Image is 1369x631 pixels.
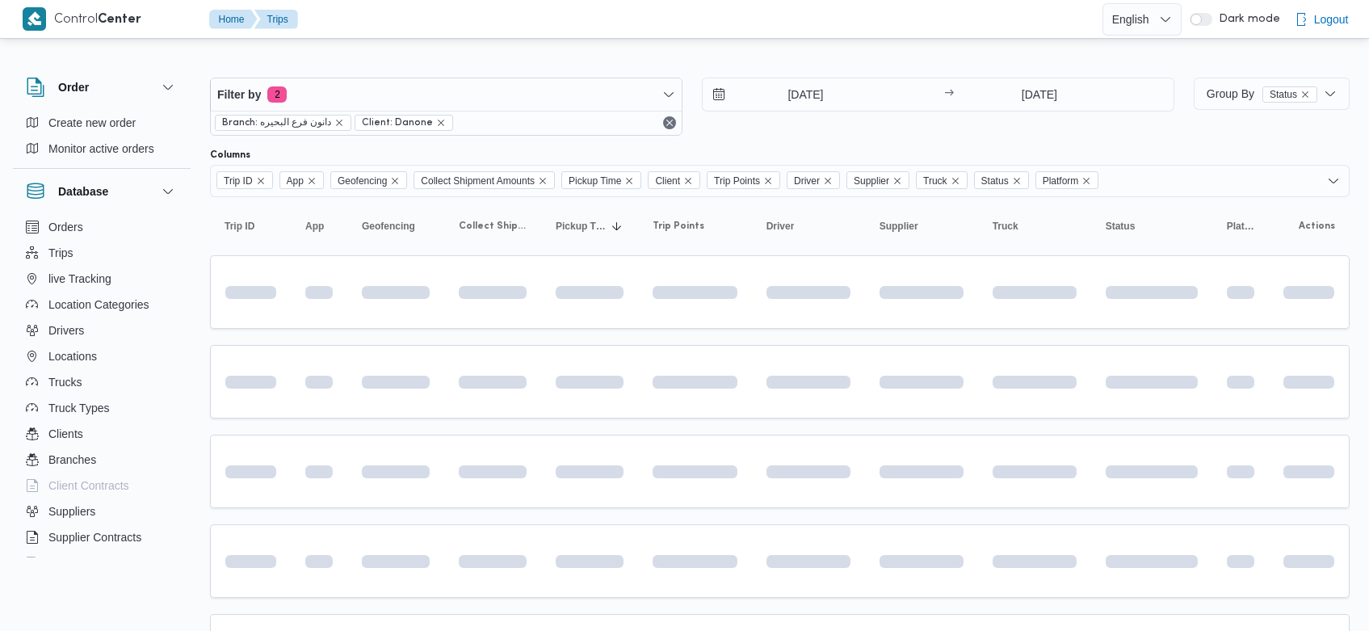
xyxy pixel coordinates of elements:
span: Trucks [48,372,82,392]
span: Driver [794,172,820,190]
button: Create new order [19,110,184,136]
span: Branch: دانون فرع البحيره [222,116,331,130]
button: Remove Truck from selection in this group [951,176,960,186]
button: Remove Pickup Time from selection in this group [624,176,634,186]
span: Trip Points [653,220,704,233]
input: Press the down key to open a popover containing a calendar. [703,78,886,111]
span: App [287,172,304,190]
span: Status [1262,86,1317,103]
div: → [944,89,954,100]
span: Platform [1043,172,1079,190]
button: Filter by2 active filters [211,78,682,111]
span: Pickup Time; Sorted in descending order [556,220,607,233]
span: Location Categories [48,295,149,314]
span: Truck [916,171,968,189]
button: Client Contracts [19,473,184,498]
button: remove selected entity [436,118,446,128]
span: Status [1106,220,1136,233]
button: Platform [1220,213,1261,239]
button: Branches [19,447,184,473]
span: Client: Danone [355,115,453,131]
span: Branches [48,450,96,469]
span: Supplier [880,220,918,233]
button: Logout [1288,3,1355,36]
span: Filter by [217,85,261,104]
span: Devices [48,553,89,573]
button: Open list of options [1327,175,1340,187]
button: Order [26,78,178,97]
span: Supplier Contracts [48,528,141,547]
button: Pickup TimeSorted in descending order [549,213,630,239]
span: Platform [1227,220,1254,233]
span: Orders [48,217,83,237]
span: Client [648,171,700,189]
svg: Sorted in descending order [611,220,624,233]
span: Locations [48,347,97,366]
span: Trip Points [714,172,760,190]
button: remove selected entity [1300,90,1310,99]
span: Collect Shipment Amounts [421,172,535,190]
button: Trips [19,240,184,266]
button: Location Categories [19,292,184,318]
span: App [279,171,324,189]
span: Geofencing [330,171,407,189]
button: Drivers [19,318,184,343]
button: Truck [986,213,1083,239]
button: Clients [19,421,184,447]
button: Devices [19,550,184,576]
span: Trip ID [216,171,273,189]
h3: Order [58,78,89,97]
span: Geofencing [338,172,387,190]
button: Remove Geofencing from selection in this group [390,176,400,186]
span: Drivers [48,321,84,340]
span: Client: Danone [362,116,433,130]
span: Monitor active orders [48,139,154,158]
h3: Database [58,182,108,201]
button: Remove Client from selection in this group [683,176,693,186]
span: Client Contracts [48,476,129,495]
span: Pickup Time [561,171,641,189]
button: Remove Driver from selection in this group [823,176,833,186]
button: live Tracking [19,266,184,292]
button: remove selected entity [334,118,344,128]
span: Trip ID [224,172,253,190]
span: Supplier [846,171,909,189]
b: Center [98,14,141,26]
button: Geofencing [355,213,436,239]
span: Suppliers [48,502,95,521]
img: X8yXhbKr1z7QwAAAABJRU5ErkJggg== [23,7,46,31]
button: Remove Trip Points from selection in this group [763,176,773,186]
span: Collect Shipment Amounts [414,171,555,189]
span: Status [981,172,1009,190]
span: Platform [1035,171,1099,189]
span: Group By Status [1207,87,1317,100]
span: Trip Points [707,171,780,189]
button: Group ByStatusremove selected entity [1194,78,1350,110]
button: Truck Types [19,395,184,421]
button: Orders [19,214,184,240]
button: Remove Platform from selection in this group [1081,176,1091,186]
button: Home [209,10,258,29]
button: Supplier [873,213,970,239]
button: Remove Status from selection in this group [1012,176,1022,186]
button: Remove Collect Shipment Amounts from selection in this group [538,176,548,186]
span: Logout [1314,10,1349,29]
button: Trip ID [218,213,283,239]
button: Monitor active orders [19,136,184,162]
button: Driver [760,213,857,239]
span: Branch: دانون فرع البحيره [215,115,351,131]
span: App [305,220,324,233]
span: Status [974,171,1029,189]
label: Columns [210,149,250,162]
button: Locations [19,343,184,369]
button: Trips [254,10,298,29]
span: Driver [787,171,840,189]
button: App [299,213,339,239]
span: 2 active filters [267,86,287,103]
button: Remove Supplier from selection in this group [892,176,902,186]
span: Clients [48,424,83,444]
span: Pickup Time [569,172,621,190]
button: Supplier Contracts [19,524,184,550]
span: Geofencing [362,220,415,233]
div: Order [13,110,191,168]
